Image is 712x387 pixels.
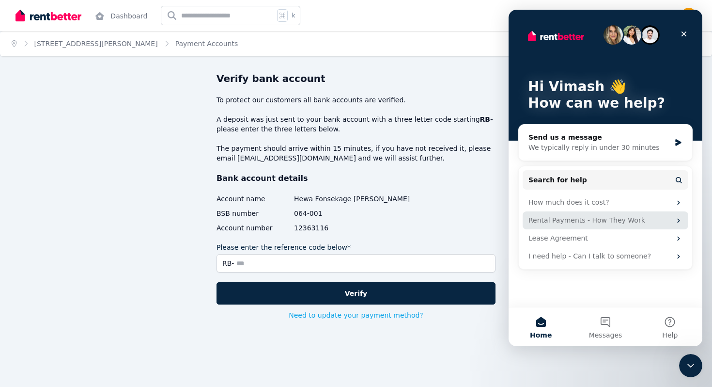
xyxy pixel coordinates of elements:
[217,209,289,218] div: BSB number
[217,242,351,252] label: Please enter the reference code below*
[509,10,702,346] iframe: Intercom live chat
[289,310,423,320] button: Need to update your payment method?
[292,12,295,19] span: k
[217,114,495,134] p: A deposit was just sent to your bank account with a three letter code starting please enter the t...
[15,8,81,23] img: RentBetter
[217,95,495,105] p: To protect our customers all bank accounts are verified.
[294,194,495,204] span: Hewa Fonsekage [PERSON_NAME]
[34,40,158,48] a: [STREET_ADDRESS][PERSON_NAME]
[175,39,238,48] span: Payment Accounts
[679,354,702,377] iframe: Intercom live chat
[681,8,697,23] img: Vimash Fonseka
[237,154,356,162] a: [EMAIL_ADDRESS][DOMAIN_NAME]
[217,72,495,85] h2: Verify bank account
[294,223,495,233] span: 12363116
[217,144,495,163] p: The payment should arrive within 15 minutes, if you have not received it, please email and we wil...
[217,282,495,305] button: Verify
[294,209,495,218] span: 064-001
[217,223,289,233] div: Account number
[480,115,493,123] strong: RB-
[217,194,289,204] div: Account name
[217,173,495,184] p: Bank account details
